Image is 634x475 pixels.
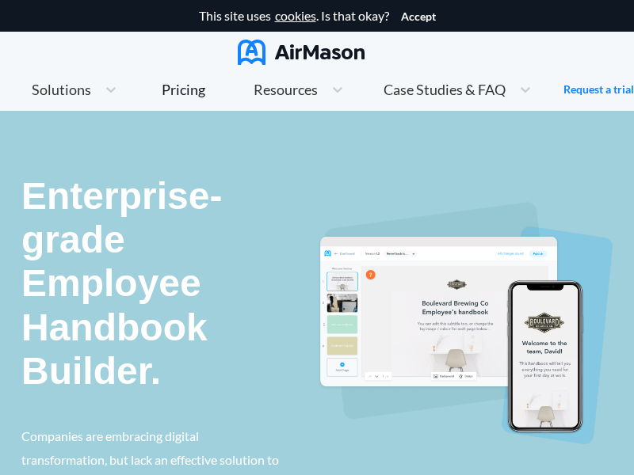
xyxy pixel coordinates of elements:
span: Resources [254,82,318,97]
img: AirMason Logo [238,40,365,65]
p: Enterprise-grade Employee Handbook Builder. [21,174,279,393]
div: Pricing [162,82,205,97]
img: handbook intro [317,202,613,444]
button: Accept cookies [401,10,436,23]
a: Pricing [162,75,205,104]
span: Case Studies & FAQ [384,82,506,97]
a: cookies [275,9,316,23]
span: Solutions [32,82,91,97]
a: Request a trial [563,82,634,97]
